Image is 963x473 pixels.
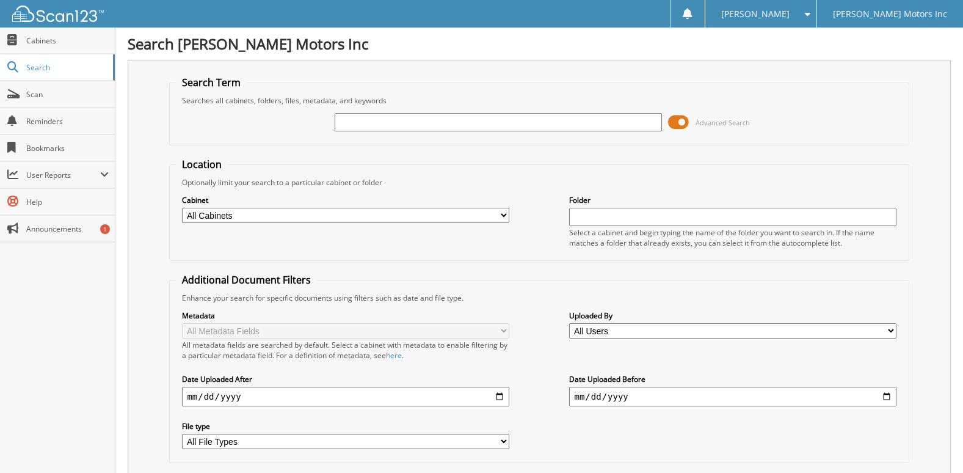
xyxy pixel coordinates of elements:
[902,414,963,473] iframe: Chat Widget
[386,350,402,361] a: here
[176,158,228,171] legend: Location
[26,35,109,46] span: Cabinets
[182,340,509,361] div: All metadata fields are searched by default. Select a cabinet with metadata to enable filtering b...
[176,273,317,287] legend: Additional Document Filters
[569,374,896,384] label: Date Uploaded Before
[176,177,902,188] div: Optionally limit your search to a particular cabinet or folder
[182,374,509,384] label: Date Uploaded After
[696,118,750,127] span: Advanced Search
[26,143,109,153] span: Bookmarks
[26,197,109,207] span: Help
[12,5,104,22] img: scan123-logo-white.svg
[182,387,509,406] input: start
[569,387,896,406] input: end
[26,170,100,180] span: User Reports
[26,62,107,73] span: Search
[569,195,896,205] label: Folder
[569,227,896,248] div: Select a cabinet and begin typing the name of the folder you want to search in. If the name match...
[721,10,790,18] span: [PERSON_NAME]
[100,224,110,234] div: 1
[26,224,109,234] span: Announcements
[569,310,896,321] label: Uploaded By
[176,95,902,106] div: Searches all cabinets, folders, files, metadata, and keywords
[182,195,509,205] label: Cabinet
[176,76,247,89] legend: Search Term
[26,89,109,100] span: Scan
[26,116,109,127] span: Reminders
[176,293,902,303] div: Enhance your search for specific documents using filters such as date and file type.
[833,10,947,18] span: [PERSON_NAME] Motors Inc
[182,310,509,321] label: Metadata
[128,34,951,54] h1: Search [PERSON_NAME] Motors Inc
[182,421,509,431] label: File type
